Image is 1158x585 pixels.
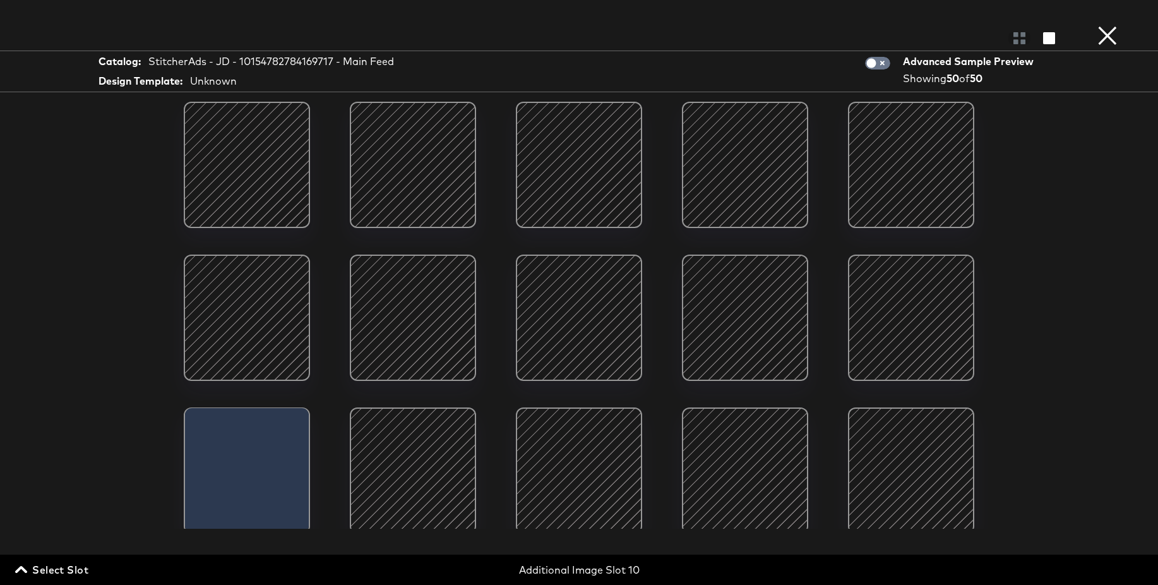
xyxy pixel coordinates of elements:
span: Select Slot [18,561,88,579]
strong: 50 [970,72,982,85]
div: Additional Image Slot 10 [393,563,765,577]
strong: 50 [946,72,959,85]
div: Showing of [903,71,1038,86]
strong: Design Template: [98,74,182,88]
div: Advanced Sample Preview [903,54,1038,69]
button: Select Slot [13,561,93,579]
div: StitcherAds - JD - 10154782784169717 - Main Feed [148,54,394,69]
div: Unknown [190,74,237,88]
strong: Catalog: [98,54,141,69]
